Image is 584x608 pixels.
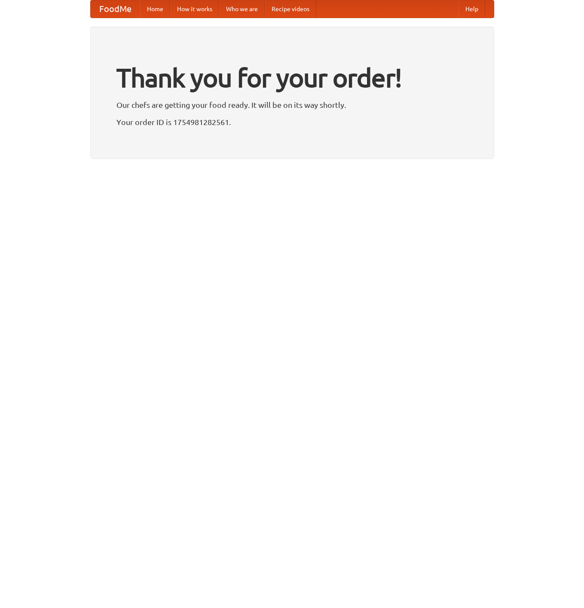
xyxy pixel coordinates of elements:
a: Recipe videos [265,0,316,18]
h1: Thank you for your order! [116,57,468,98]
p: Your order ID is 1754981282561. [116,116,468,128]
a: How it works [170,0,219,18]
a: Who we are [219,0,265,18]
a: FoodMe [91,0,140,18]
p: Our chefs are getting your food ready. It will be on its way shortly. [116,98,468,111]
a: Home [140,0,170,18]
a: Help [459,0,485,18]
